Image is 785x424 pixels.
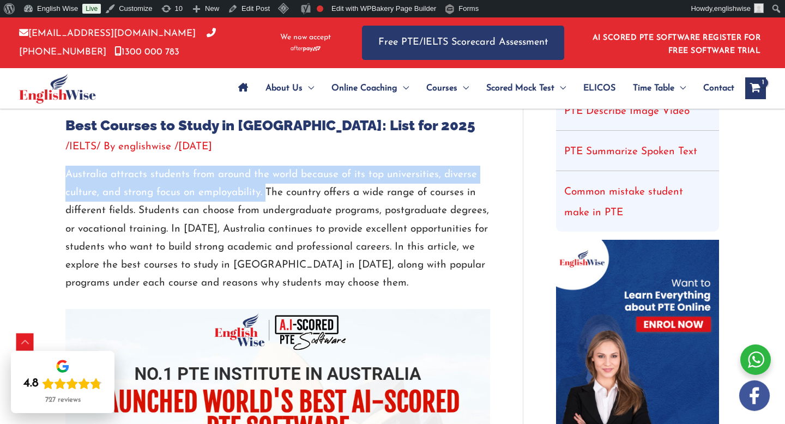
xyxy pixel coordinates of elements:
a: About UsMenu Toggle [257,69,323,107]
a: Scored Mock TestMenu Toggle [478,69,575,107]
a: Live [82,4,101,14]
span: Scored Mock Test [486,69,554,107]
span: Menu Toggle [457,69,469,107]
img: Afterpay-Logo [291,46,321,52]
a: Contact [695,69,734,107]
div: 727 reviews [45,396,81,404]
a: Free PTE/IELTS Scorecard Assessment [362,26,564,60]
a: Online CoachingMenu Toggle [323,69,418,107]
a: Time TableMenu Toggle [624,69,695,107]
div: Focus keyphrase not set [317,5,323,12]
img: white-facebook.png [739,380,770,411]
span: We now accept [280,32,331,43]
span: Menu Toggle [674,69,686,107]
a: PTE Summarize Spoken Text [564,147,697,157]
span: About Us [265,69,303,107]
img: ashok kumar [754,3,764,13]
span: englishwise [714,4,751,13]
h1: Best Courses to Study in [GEOGRAPHIC_DATA]: List for 2025 [65,117,490,134]
div: Rating: 4.8 out of 5 [23,376,102,391]
span: Menu Toggle [397,69,409,107]
span: Courses [426,69,457,107]
a: [EMAIL_ADDRESS][DOMAIN_NAME] [19,29,196,38]
a: View Shopping Cart, 1 items [745,77,766,99]
span: [DATE] [178,142,212,152]
a: 1300 000 783 [114,47,179,57]
span: Menu Toggle [554,69,566,107]
img: cropped-ew-logo [19,74,96,104]
span: englishwise [118,142,171,152]
a: [PHONE_NUMBER] [19,29,216,56]
div: / / By / [65,140,490,155]
a: Common mistake student make in PTE [564,187,683,218]
span: ELICOS [583,69,615,107]
span: Menu Toggle [303,69,314,107]
a: PTE Describe Image Video [564,106,690,117]
aside: Header Widget 1 [586,25,766,60]
nav: Site Navigation: Main Menu [230,69,734,107]
a: ELICOS [575,69,624,107]
a: CoursesMenu Toggle [418,69,478,107]
a: englishwise [118,142,174,152]
span: Contact [703,69,734,107]
a: IELTS [69,142,96,152]
span: Online Coaching [331,69,397,107]
span: Time Table [633,69,674,107]
p: Australia attracts students from around the world because of its top universities, diverse cultur... [65,166,490,293]
div: 4.8 [23,376,39,391]
a: AI SCORED PTE SOFTWARE REGISTER FOR FREE SOFTWARE TRIAL [593,34,761,55]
